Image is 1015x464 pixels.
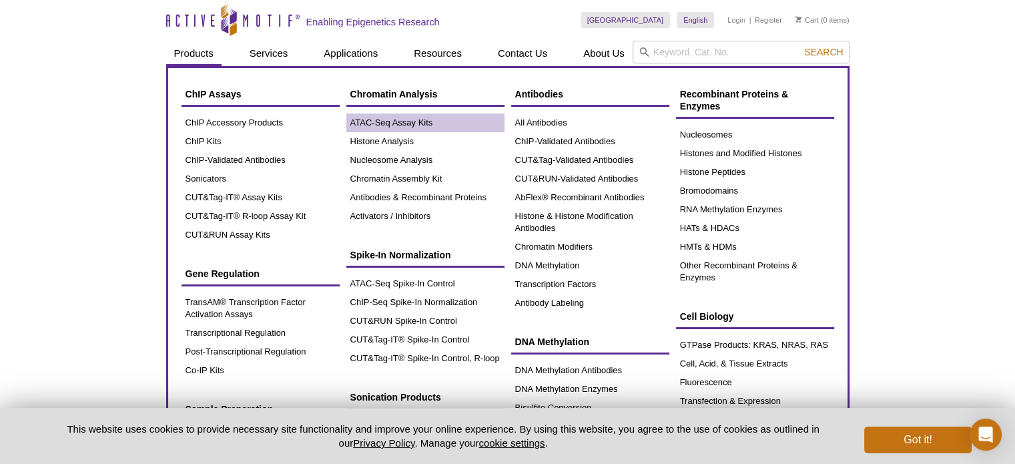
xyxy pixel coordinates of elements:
button: Got it! [864,427,971,453]
span: Search [804,47,843,57]
a: Register [755,15,782,25]
button: Search [800,46,847,58]
span: Chromatin Analysis [350,89,438,99]
a: Histone Analysis [346,132,504,151]
a: Recombinant Proteins & Enzymes [676,81,834,119]
a: [GEOGRAPHIC_DATA] [581,12,671,28]
a: GTPase Products: KRAS, NRAS, RAS [676,336,834,355]
a: Cell, Acid, & Tissue Extracts [676,355,834,373]
a: ChIP-Validated Antibodies [182,151,340,170]
li: (0 items) [795,12,850,28]
a: CUT&RUN Spike-In Control [346,312,504,330]
a: Nucleosomes [676,126,834,144]
a: Chromatin Modifiers [511,238,669,256]
a: CUT&Tag-IT® Assay Kits [182,188,340,207]
input: Keyword, Cat. No. [633,41,850,63]
a: ATAC-Seq Spike-In Control [346,274,504,293]
a: Post-Transcriptional Regulation [182,342,340,361]
a: ChIP Kits [182,132,340,151]
span: Sonication Products [350,392,441,403]
a: DNA Methylation [511,256,669,275]
a: CUT&RUN-Validated Antibodies [511,170,669,188]
a: Products [166,41,222,66]
a: Histone Peptides [676,163,834,182]
a: Activators / Inhibitors [346,207,504,226]
a: Bromodomains [676,182,834,200]
a: ChIP-Validated Antibodies [511,132,669,151]
a: Bisulfite Conversion [511,399,669,417]
a: CUT&Tag-IT® Spike-In Control, R-loop [346,349,504,368]
li: | [749,12,751,28]
a: Antibodies [511,81,669,107]
a: Transcriptional Regulation [182,324,340,342]
a: Contact Us [490,41,555,66]
a: HMTs & HDMs [676,238,834,256]
a: Co-IP Kits [182,361,340,380]
span: Cell Biology [680,311,734,322]
a: HATs & HDACs [676,219,834,238]
a: Fluorescence [676,373,834,392]
a: Chromatin Assembly Kit [346,170,504,188]
a: DNA Methylation Antibodies [511,361,669,380]
h2: Enabling Epigenetics Research [306,16,440,28]
a: Other Recombinant Proteins & Enzymes [676,256,834,287]
a: CUT&RUN Assay Kits [182,226,340,244]
a: All Antibodies [511,113,669,132]
a: TransAM® Transcription Factor Activation Assays [182,293,340,324]
a: ChIP Accessory Products [182,113,340,132]
a: Services [242,41,296,66]
a: Transcription Factors [511,275,669,294]
span: Sample Preparation [186,404,274,415]
a: English [677,12,714,28]
a: Cell Biology [676,304,834,329]
a: ATAC-Seq Assay Kits [346,113,504,132]
a: Sonication Products [346,385,504,410]
button: cookie settings [478,437,545,449]
span: DNA Methylation [515,336,589,347]
span: ChIP Assays [186,89,242,99]
a: ChIP-Seq Spike-In Normalization [346,293,504,312]
a: DNA Methylation [511,329,669,355]
p: This website uses cookies to provide necessary site functionality and improve your online experie... [44,422,843,450]
a: CUT&Tag-IT® R-loop Assay Kit [182,207,340,226]
span: Recombinant Proteins & Enzymes [680,89,789,111]
div: Open Intercom Messenger [970,419,1002,451]
a: AbFlex® Recombinant Antibodies [511,188,669,207]
a: Histone & Histone Modification Antibodies [511,207,669,238]
a: Applications [316,41,386,66]
a: Chromatin Analysis [346,81,504,107]
a: Antibodies & Recombinant Proteins [346,188,504,207]
a: Nucleosome Analysis [346,151,504,170]
a: Cart [795,15,819,25]
span: Gene Regulation [186,268,260,279]
a: Sonicators [182,170,340,188]
a: Spike-In Normalization [346,242,504,268]
a: Login [727,15,745,25]
a: RNA Methylation Enzymes [676,200,834,219]
a: Privacy Policy [353,437,414,449]
a: Resources [406,41,470,66]
a: ChIP Assays [182,81,340,107]
a: Histones and Modified Histones [676,144,834,163]
img: Your Cart [795,16,801,23]
a: Gene Regulation [182,261,340,286]
span: Antibodies [515,89,563,99]
span: Spike-In Normalization [350,250,451,260]
a: About Us [575,41,633,66]
a: DNA Methylation Enzymes [511,380,669,399]
a: Antibody Labeling [511,294,669,312]
a: Transfection & Expression [676,392,834,411]
a: Sample Preparation [182,397,340,422]
a: CUT&Tag-Validated Antibodies [511,151,669,170]
a: CUT&Tag-IT® Spike-In Control [346,330,504,349]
